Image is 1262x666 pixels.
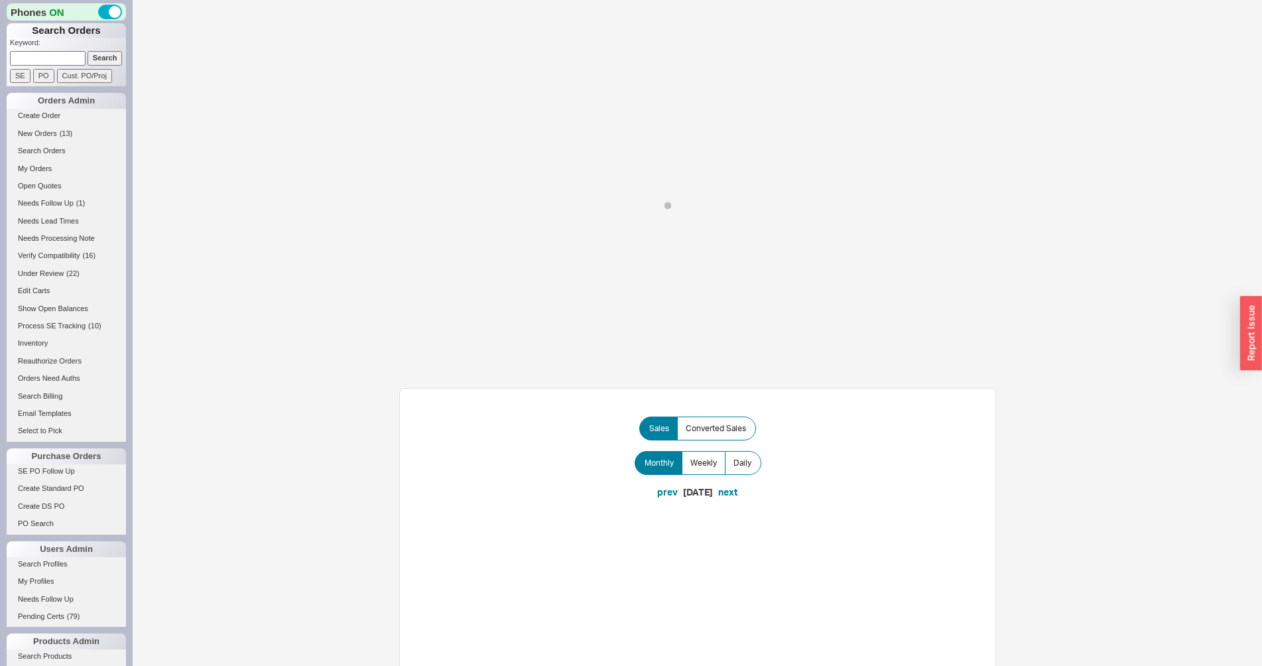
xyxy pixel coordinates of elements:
span: ON [49,5,64,19]
a: Edit Carts [7,284,126,298]
span: ( 16 ) [83,251,96,259]
span: Verify Compatibility [18,251,80,259]
a: New Orders(13) [7,127,126,141]
a: Search Products [7,649,126,663]
a: Search Orders [7,144,126,158]
a: Email Templates [7,407,126,421]
a: Create DS PO [7,499,126,513]
a: Needs Follow Up(1) [7,196,126,210]
input: PO [33,69,54,83]
a: Search Profiles [7,557,126,571]
span: Daily [733,458,751,468]
div: Purchase Orders [7,448,126,464]
h1: Search Orders [7,23,126,38]
span: ( 22 ) [66,269,80,277]
span: ( 13 ) [60,129,73,137]
span: Pending Certs [18,612,64,620]
input: Cust. PO/Proj [57,69,112,83]
a: Inventory [7,336,126,350]
button: next [718,486,737,499]
a: Select to Pick [7,424,126,438]
span: Sales [649,423,669,434]
span: Under Review [18,269,64,277]
a: Show Open Balances [7,302,126,316]
input: SE [10,69,31,83]
span: Monthly [645,458,674,468]
input: Search [88,51,123,65]
a: Pending Certs(79) [7,610,126,624]
a: Needs Follow Up [7,592,126,606]
a: Under Review(22) [7,267,126,281]
a: Needs Processing Note [7,232,126,245]
a: SE PO Follow Up [7,464,126,478]
a: Verify Compatibility(16) [7,249,126,263]
div: Phones [7,3,126,21]
a: Process SE Tracking(10) [7,319,126,333]
a: Open Quotes [7,179,126,193]
span: Process SE Tracking [18,322,86,330]
div: Users Admin [7,541,126,557]
a: Create Order [7,109,126,123]
div: Orders Admin [7,93,126,109]
span: Weekly [690,458,717,468]
a: PO Search [7,517,126,531]
span: Converted Sales [686,423,746,434]
a: Reauthorize Orders [7,354,126,368]
span: ( 1 ) [76,199,85,207]
p: Keyword: [10,38,126,51]
div: [DATE] [683,486,713,499]
a: Create Standard PO [7,482,126,496]
span: Needs Follow Up [18,199,74,207]
a: My Orders [7,162,126,176]
span: Needs Processing Note [18,234,95,242]
span: ( 10 ) [88,322,101,330]
a: Orders Need Auths [7,371,126,385]
a: Needs Lead Times [7,214,126,228]
div: Products Admin [7,633,126,649]
a: My Profiles [7,574,126,588]
span: Needs Follow Up [18,595,74,603]
span: New Orders [18,129,57,137]
button: prev [657,486,678,499]
span: ( 79 ) [67,612,80,620]
a: Search Billing [7,389,126,403]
